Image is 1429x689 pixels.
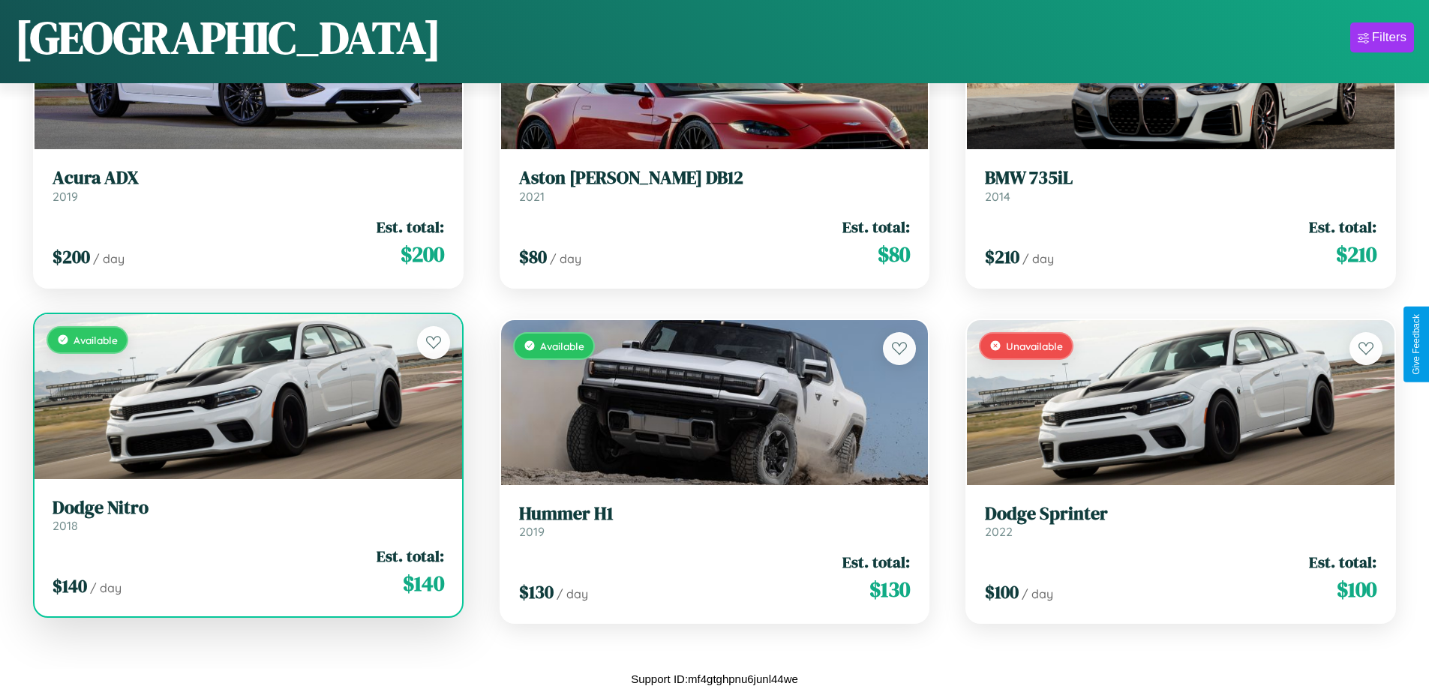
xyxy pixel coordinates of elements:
button: Filters [1350,22,1414,52]
span: / day [90,580,122,595]
span: $ 130 [869,574,910,604]
span: $ 130 [519,580,554,604]
span: Available [74,334,118,346]
span: Est. total: [1309,551,1376,573]
span: / day [557,586,588,601]
span: $ 80 [878,239,910,269]
a: Dodge Sprinter2022 [985,503,1376,540]
span: / day [1022,251,1054,266]
span: Est. total: [842,551,910,573]
span: Est. total: [842,216,910,238]
a: Aston [PERSON_NAME] DB122021 [519,167,911,204]
span: / day [1022,586,1053,601]
h3: Dodge Sprinter [985,503,1376,525]
h3: Dodge Nitro [53,497,444,519]
span: 2021 [519,189,545,204]
span: Est. total: [377,216,444,238]
span: 2014 [985,189,1010,204]
span: $ 80 [519,244,547,269]
p: Support ID: mf4gtghpnu6junl44we [631,669,798,689]
span: 2019 [519,524,545,539]
span: 2019 [53,189,78,204]
span: 2022 [985,524,1013,539]
span: $ 140 [53,574,87,598]
span: $ 200 [401,239,444,269]
span: $ 210 [1336,239,1376,269]
span: $ 100 [1337,574,1376,604]
span: Est. total: [1309,216,1376,238]
span: $ 210 [985,244,1019,269]
a: Dodge Nitro2018 [53,497,444,534]
span: $ 100 [985,580,1019,604]
h3: BMW 735iL [985,167,1376,189]
h3: Hummer H1 [519,503,911,525]
span: Available [540,340,584,352]
div: Filters [1372,30,1406,45]
h3: Acura ADX [53,167,444,189]
a: Acura ADX2019 [53,167,444,204]
span: Est. total: [377,545,444,567]
span: $ 140 [403,568,444,598]
span: / day [93,251,125,266]
div: Give Feedback [1411,314,1421,375]
span: $ 200 [53,244,90,269]
a: BMW 735iL2014 [985,167,1376,204]
h3: Aston [PERSON_NAME] DB12 [519,167,911,189]
span: 2018 [53,518,78,533]
a: Hummer H12019 [519,503,911,540]
span: Unavailable [1006,340,1063,352]
span: / day [550,251,581,266]
h1: [GEOGRAPHIC_DATA] [15,7,441,68]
